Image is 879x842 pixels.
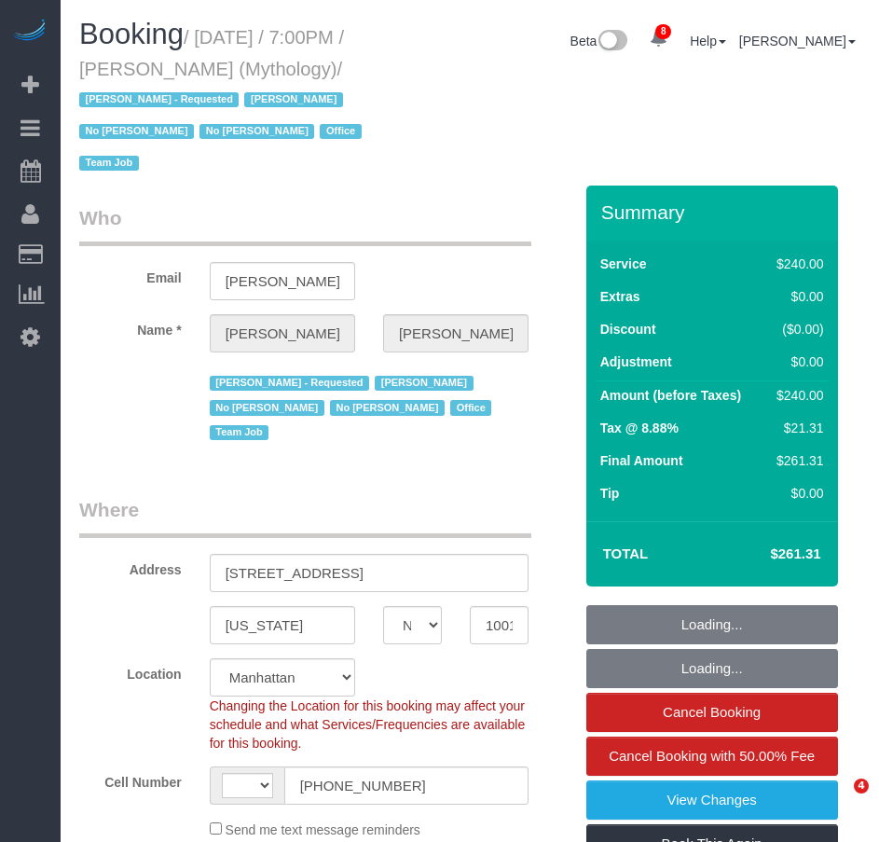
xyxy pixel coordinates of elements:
a: [PERSON_NAME] [739,34,856,48]
div: $240.00 [769,386,823,405]
span: Changing the Location for this booking may affect your schedule and what Services/Frequencies are... [210,698,526,751]
input: First Name [210,314,355,352]
span: No [PERSON_NAME] [79,124,194,139]
span: Team Job [210,425,269,440]
input: Last Name [383,314,529,352]
h4: $261.31 [714,546,820,562]
a: Cancel Booking with 50.00% Fee [586,737,838,776]
a: Help [690,34,726,48]
label: Address [65,554,196,579]
input: Cell Number [284,766,529,805]
img: New interface [597,30,627,54]
span: [PERSON_NAME] - Requested [210,376,369,391]
small: / [DATE] / 7:00PM / [PERSON_NAME] (Mythology) [79,27,367,174]
input: Email [210,262,355,300]
label: Name * [65,314,196,339]
span: Office [320,124,361,139]
legend: Where [79,496,531,538]
span: [PERSON_NAME] [375,376,473,391]
span: 4 [854,779,869,794]
label: Service [600,255,647,273]
span: Send me text message reminders [226,822,420,837]
label: Amount (before Taxes) [600,386,741,405]
span: Team Job [79,156,139,171]
div: $21.31 [769,419,823,437]
span: [PERSON_NAME] [244,92,342,107]
div: $0.00 [769,287,823,306]
span: No [PERSON_NAME] [199,124,314,139]
img: Automaid Logo [11,19,48,45]
label: Tax @ 8.88% [600,419,679,437]
iframe: Intercom live chat [816,779,860,823]
a: Beta [570,34,628,48]
span: Booking [79,18,184,50]
a: Cancel Booking [586,693,838,732]
span: 8 [655,24,671,39]
label: Extras [600,287,640,306]
input: Zip Code [470,606,529,644]
label: Cell Number [65,766,196,792]
input: City [210,606,355,644]
div: ($0.00) [769,320,823,338]
label: Adjustment [600,352,672,371]
label: Location [65,658,196,683]
div: $0.00 [769,484,823,503]
span: No [PERSON_NAME] [210,400,324,415]
a: 8 [640,19,677,60]
legend: Who [79,204,531,246]
span: [PERSON_NAME] - Requested [79,92,239,107]
label: Tip [600,484,620,503]
div: $240.00 [769,255,823,273]
h3: Summary [601,201,829,223]
span: No [PERSON_NAME] [330,400,445,415]
strong: Total [603,545,649,561]
label: Email [65,262,196,287]
span: Office [450,400,491,415]
label: Discount [600,320,656,338]
a: View Changes [586,780,838,820]
div: $0.00 [769,352,823,371]
label: Final Amount [600,451,683,470]
div: $261.31 [769,451,823,470]
span: Cancel Booking with 50.00% Fee [609,748,815,764]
